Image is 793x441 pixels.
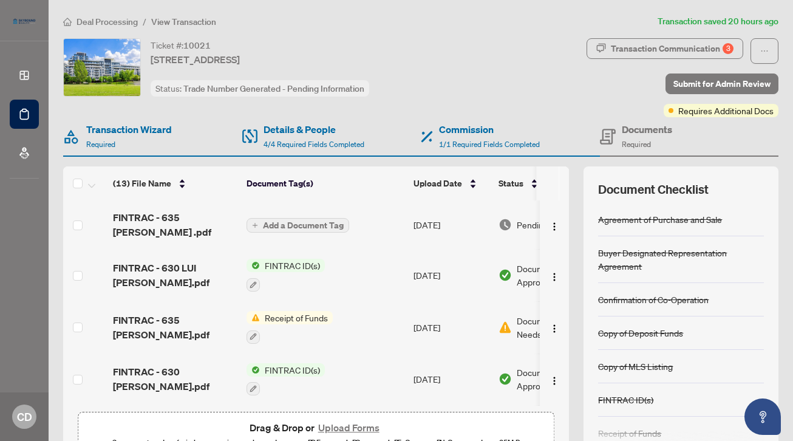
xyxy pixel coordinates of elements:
[499,268,512,282] img: Document Status
[517,218,577,231] span: Pending Review
[113,210,237,239] span: FINTRAC - 635 [PERSON_NAME] .pdf
[545,318,564,337] button: Logo
[622,140,651,149] span: Required
[247,311,333,344] button: Status IconReceipt of Funds
[113,261,237,290] span: FINTRAC - 630 LUI [PERSON_NAME].pdf
[517,314,580,341] span: Document Needs Work
[414,177,462,190] span: Upload Date
[247,217,349,233] button: Add a Document Tag
[264,122,364,137] h4: Details & People
[598,213,722,226] div: Agreement of Purchase and Sale
[183,40,211,51] span: 10021
[143,15,146,29] li: /
[183,83,364,94] span: Trade Number Generated - Pending Information
[550,376,559,386] img: Logo
[409,301,494,354] td: [DATE]
[499,218,512,231] img: Document Status
[250,420,383,436] span: Drag & Drop or
[598,181,709,198] span: Document Checklist
[113,177,171,190] span: (13) File Name
[598,393,653,406] div: FINTRAC ID(s)
[550,272,559,282] img: Logo
[678,104,774,117] span: Requires Additional Docs
[545,369,564,389] button: Logo
[494,166,597,200] th: Status
[611,39,733,58] div: Transaction Communication
[598,426,661,440] div: Receipt of Funds
[108,166,242,200] th: (13) File Name
[409,166,494,200] th: Upload Date
[545,215,564,234] button: Logo
[260,259,325,272] span: FINTRAC ID(s)
[77,16,138,27] span: Deal Processing
[550,222,559,231] img: Logo
[499,321,512,334] img: Document Status
[673,74,771,94] span: Submit for Admin Review
[665,73,778,94] button: Submit for Admin Review
[247,363,325,396] button: Status IconFINTRAC ID(s)
[264,140,364,149] span: 4/4 Required Fields Completed
[517,366,592,392] span: Document Approved
[587,38,743,59] button: Transaction Communication3
[64,39,140,96] img: IMG-C12241173_1.jpg
[151,16,216,27] span: View Transaction
[247,363,260,377] img: Status Icon
[545,265,564,285] button: Logo
[247,218,349,233] button: Add a Document Tag
[86,122,172,137] h4: Transaction Wizard
[499,177,523,190] span: Status
[263,221,344,230] span: Add a Document Tag
[247,259,260,272] img: Status Icon
[86,140,115,149] span: Required
[622,122,672,137] h4: Documents
[499,372,512,386] img: Document Status
[439,140,540,149] span: 1/1 Required Fields Completed
[247,259,325,292] button: Status IconFINTRAC ID(s)
[409,249,494,301] td: [DATE]
[598,293,709,306] div: Confirmation of Co-Operation
[439,122,540,137] h4: Commission
[252,222,258,228] span: plus
[598,326,683,340] div: Copy of Deposit Funds
[151,80,369,97] div: Status:
[550,324,559,333] img: Logo
[760,47,769,55] span: ellipsis
[151,38,211,52] div: Ticket #:
[260,311,333,324] span: Receipt of Funds
[658,15,778,29] article: Transaction saved 20 hours ago
[10,15,39,27] img: logo
[723,43,733,54] div: 3
[598,360,673,373] div: Copy of MLS Listing
[260,363,325,377] span: FINTRAC ID(s)
[151,52,240,67] span: [STREET_ADDRESS]
[113,364,237,394] span: FINTRAC - 630 [PERSON_NAME].pdf
[113,313,237,342] span: FINTRAC - 635 [PERSON_NAME].pdf
[17,408,32,425] span: CD
[598,246,764,273] div: Buyer Designated Representation Agreement
[63,18,72,26] span: home
[409,354,494,406] td: [DATE]
[247,311,260,324] img: Status Icon
[517,262,592,289] span: Document Approved
[744,398,781,435] button: Open asap
[242,166,409,200] th: Document Tag(s)
[409,200,494,249] td: [DATE]
[315,420,383,436] button: Upload Forms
